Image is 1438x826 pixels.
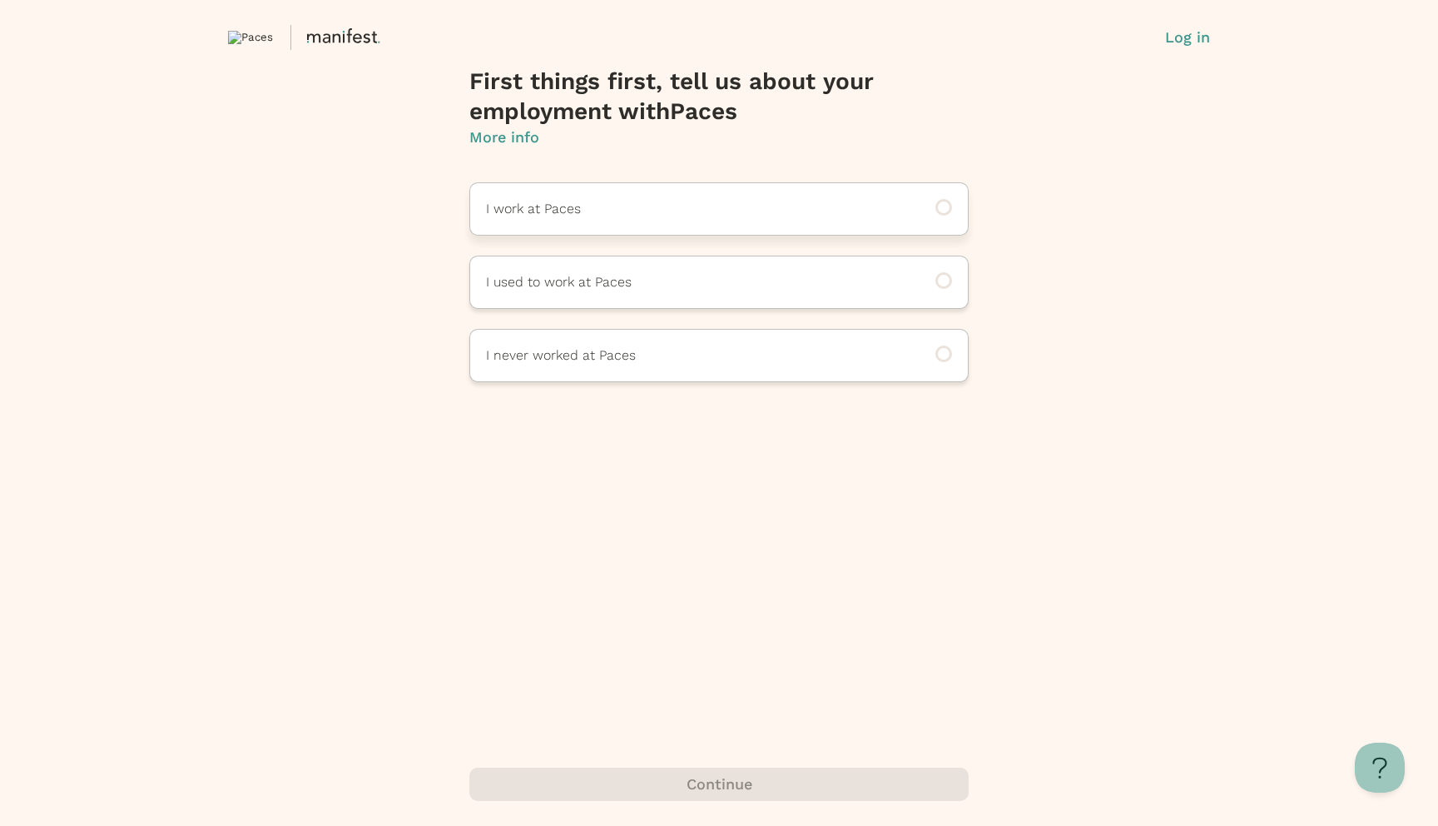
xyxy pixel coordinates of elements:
[486,199,906,219] p: I work at Paces
[228,31,273,44] img: Paces
[469,67,969,127] h4: First things first, tell us about your employment with
[469,127,539,149] button: More info
[469,127,539,148] p: More info
[670,97,737,125] span: Paces
[1355,743,1405,793] iframe: Help Scout Beacon - Open
[1165,27,1210,48] button: Log in
[486,346,906,366] p: I never worked at Paces
[486,272,906,292] p: I used to work at Paces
